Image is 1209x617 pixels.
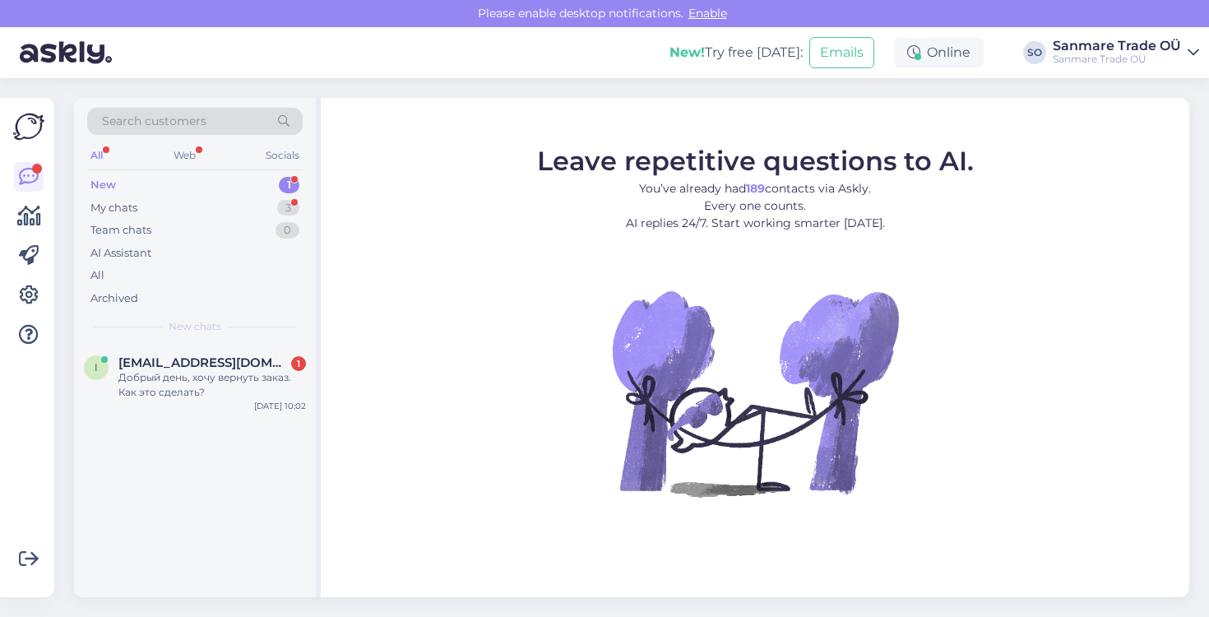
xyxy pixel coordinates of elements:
[262,145,303,166] div: Socials
[1023,41,1046,64] div: SO
[683,6,732,21] span: Enable
[1053,39,1199,66] a: Sanmare Trade OÜSanmare Trade OÜ
[170,145,199,166] div: Web
[87,145,106,166] div: All
[537,144,974,176] span: Leave repetitive questions to AI.
[1053,53,1181,66] div: Sanmare Trade OÜ
[95,361,98,373] span: i
[669,44,705,60] b: New!
[669,43,803,63] div: Try free [DATE]:
[291,356,306,371] div: 1
[118,370,306,400] div: Добрый день, хочу вернуть заказ. Как это сделать?
[118,355,290,370] span: irinam@list.ru
[607,244,903,540] img: No Chat active
[537,179,974,231] p: You’ve already had contacts via Askly. Every one counts. AI replies 24/7. Start working smarter [...
[90,200,137,216] div: My chats
[102,113,206,130] span: Search customers
[809,37,874,68] button: Emails
[90,245,151,262] div: AI Assistant
[90,290,138,307] div: Archived
[1053,39,1181,53] div: Sanmare Trade OÜ
[90,222,151,239] div: Team chats
[169,319,221,334] span: New chats
[277,200,299,216] div: 3
[894,38,984,67] div: Online
[90,267,104,284] div: All
[279,177,299,193] div: 1
[746,180,765,195] b: 189
[13,111,44,142] img: Askly Logo
[276,222,299,239] div: 0
[90,177,116,193] div: New
[254,400,306,412] div: [DATE] 10:02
